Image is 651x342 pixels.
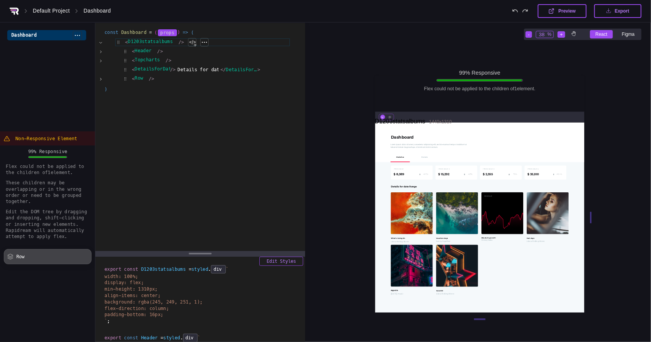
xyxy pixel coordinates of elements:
[104,87,107,311] span: )
[158,29,177,36] span: props
[186,267,226,272] span: styled
[141,267,186,272] span: D1203statsalbums
[416,86,543,91] div: Flex could not be applied to the children of 1 element .
[180,335,183,340] span: .
[208,267,211,272] span: .
[617,30,640,38] div: Figma
[226,267,228,272] span: `
[4,135,95,142] div: Non-Responsive Element
[615,8,629,14] div: Export
[7,30,41,40] div: Dashboard
[28,149,68,155] div: 99 % Responsive
[6,209,90,240] span: Edit the DOM tree by dragging and dropping, shift-clicking or inserting new elements. Rapidream w...
[198,335,200,340] span: `
[104,312,163,317] span: padding-bottom: 16px;
[141,335,158,340] span: Header
[104,293,161,298] span: align-items: center;
[558,31,565,38] button: +
[84,8,111,15] div: Dashboard
[149,29,152,35] span: =
[124,267,138,272] span: const
[104,318,107,324] span: `
[6,163,90,176] span: Flex could not be applied to the children of 1 element .
[104,299,203,305] span: background: rgba(245, 249, 251, 1);
[33,8,70,15] div: Default Project
[548,32,552,37] div: %
[104,267,121,272] span: export
[6,180,90,205] span: These children may be overlapping or in the wrong order or need to be grouped together.
[104,29,296,35] div: const
[189,267,191,272] span: =
[538,4,587,18] button: Preview
[124,335,138,340] span: const
[104,274,138,279] span: width: 100%;
[104,280,144,285] span: display: flex;
[188,38,196,46] button: Create Component
[104,306,169,311] span: flex-direction: column;
[526,31,532,38] button: -
[416,70,543,76] div: 99 % Responsive
[104,335,121,340] span: export
[158,335,198,340] span: styled
[259,257,303,266] button: Edit Styles
[104,286,158,292] span: min-height: 1310px;
[121,29,146,35] span: Dashboard
[590,30,612,38] div: React
[161,335,163,340] span: =
[154,29,157,35] span: (
[594,4,641,18] button: Export
[558,9,575,13] div: Preview
[107,318,110,324] span: ;
[183,29,194,35] span: => (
